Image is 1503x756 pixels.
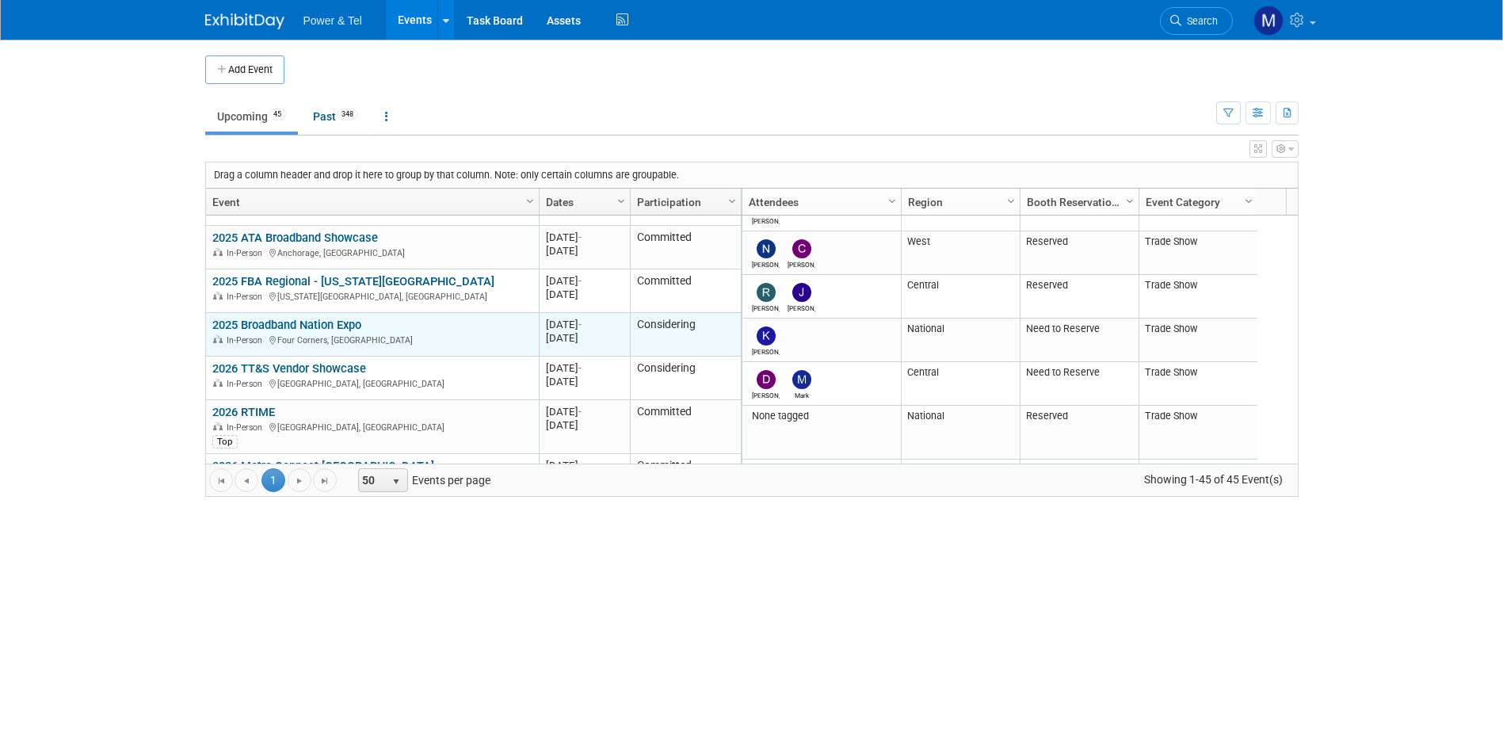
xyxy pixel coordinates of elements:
[615,195,628,208] span: Column Settings
[1242,195,1255,208] span: Column Settings
[205,101,298,132] a: Upcoming45
[792,283,811,302] img: Jason Cook
[630,454,741,498] td: Committed
[359,469,386,491] span: 50
[726,195,738,208] span: Column Settings
[637,189,731,216] a: Participation
[293,475,306,487] span: Go to the next page
[630,400,741,454] td: Committed
[1139,231,1257,275] td: Trade Show
[1160,7,1233,35] a: Search
[212,361,366,376] a: 2026 TT&S Vendor Showcase
[901,406,1020,460] td: National
[723,189,741,212] a: Column Settings
[630,226,741,269] td: Committed
[788,258,815,269] div: Chad Smith
[578,319,582,330] span: -
[788,389,815,399] div: Mark Longtin
[205,13,284,29] img: ExhibitDay
[235,468,258,492] a: Go to the previous page
[213,292,223,300] img: In-Person Event
[578,460,582,472] span: -
[1139,362,1257,406] td: Trade Show
[630,357,741,400] td: Considering
[546,288,623,301] div: [DATE]
[215,475,227,487] span: Go to the first page
[1240,189,1257,212] a: Column Settings
[212,189,528,216] a: Event
[578,406,582,418] span: -
[1005,195,1017,208] span: Column Settings
[1020,275,1139,319] td: Reserved
[546,231,623,244] div: [DATE]
[288,468,311,492] a: Go to the next page
[301,101,370,132] a: Past348
[1139,275,1257,319] td: Trade Show
[1181,15,1218,27] span: Search
[209,468,233,492] a: Go to the first page
[205,55,284,84] button: Add Event
[212,420,532,433] div: [GEOGRAPHIC_DATA], [GEOGRAPHIC_DATA]
[390,475,402,488] span: select
[212,459,434,473] a: 2026 Metro Connect [GEOGRAPHIC_DATA]
[757,370,776,389] img: Dustin Maendel
[212,376,532,390] div: [GEOGRAPHIC_DATA], [GEOGRAPHIC_DATA]
[546,189,620,216] a: Dates
[212,231,378,245] a: 2025 ATA Broadband Showcase
[901,275,1020,319] td: Central
[546,375,623,388] div: [DATE]
[546,331,623,345] div: [DATE]
[1129,468,1297,491] span: Showing 1-45 of 45 Event(s)
[752,215,780,225] div: Chad Smith
[1253,6,1284,36] img: Madalyn Bobbitt
[206,162,1298,188] div: Drag a column header and drop it here to group by that column. Note: only certain columns are gro...
[1020,460,1139,503] td: Need to Reserve
[1139,460,1257,503] td: Trade Show
[630,313,741,357] td: Considering
[313,468,337,492] a: Go to the last page
[901,231,1020,275] td: West
[338,468,506,492] span: Events per page
[757,283,776,302] img: Robert Zuzek
[1121,189,1139,212] a: Column Settings
[901,460,1020,503] td: National
[213,422,223,430] img: In-Person Event
[546,459,623,472] div: [DATE]
[227,248,267,258] span: In-Person
[337,109,358,120] span: 348
[212,318,361,332] a: 2025 Broadband Nation Expo
[227,335,267,346] span: In-Person
[1002,189,1020,212] a: Column Settings
[749,189,891,216] a: Attendees
[1027,189,1128,216] a: Booth Reservation Status
[748,410,895,422] div: None tagged
[883,189,901,212] a: Column Settings
[1146,189,1247,216] a: Event Category
[901,319,1020,362] td: National
[1139,319,1257,362] td: Trade Show
[1020,319,1139,362] td: Need to Reserve
[261,468,285,492] span: 1
[524,195,536,208] span: Column Settings
[1123,195,1136,208] span: Column Settings
[757,326,776,346] img: Kevin Wilkes
[1020,406,1139,460] td: Reserved
[212,246,532,259] div: Anchorage, [GEOGRAPHIC_DATA]
[757,239,776,258] img: Nate Derbyshire
[792,370,811,389] img: Mark Longtin
[630,269,741,313] td: Committed
[792,239,811,258] img: Chad Smith
[213,379,223,387] img: In-Person Event
[752,346,780,356] div: Kevin Wilkes
[578,362,582,374] span: -
[212,274,494,288] a: 2025 FBA Regional - [US_STATE][GEOGRAPHIC_DATA]
[886,195,898,208] span: Column Settings
[227,292,267,302] span: In-Person
[546,318,623,331] div: [DATE]
[212,435,238,448] div: Top
[213,335,223,343] img: In-Person Event
[212,289,532,303] div: [US_STATE][GEOGRAPHIC_DATA], [GEOGRAPHIC_DATA]
[303,14,362,27] span: Power & Tel
[908,189,1009,216] a: Region
[546,244,623,258] div: [DATE]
